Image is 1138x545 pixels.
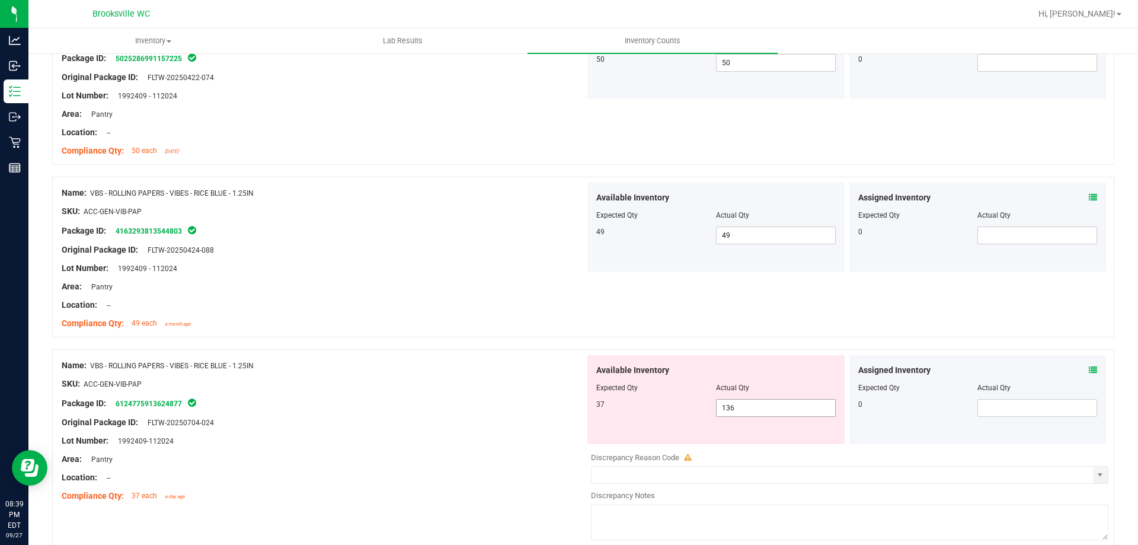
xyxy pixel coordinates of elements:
span: Location: [62,128,97,137]
span: -- [101,474,110,482]
span: [DATE] [165,149,178,154]
input: 49 [717,227,835,244]
span: Name: [62,188,87,197]
span: Area: [62,454,82,464]
span: Pantry [85,283,113,291]
span: Area: [62,109,82,119]
span: 50 [596,55,605,63]
span: Brooksville WC [92,9,150,19]
span: 49 [596,228,605,236]
span: Original Package ID: [62,72,138,82]
span: 37 each [132,492,157,500]
span: VBS - ROLLING PAPERS - VIBES - RICE BLUE - 1.25IN [90,362,254,370]
input: 136 [717,400,835,416]
span: Pantry [85,110,113,119]
span: Lot Number: [62,436,108,445]
span: Original Package ID: [62,245,138,254]
span: VBS - ROLLING PAPERS - VIBES - RICE BLUE - 1.25IN [90,189,254,197]
span: FLTW-20250424-088 [142,246,214,254]
span: Actual Qty [716,211,749,219]
input: 50 [717,55,835,71]
a: 6124775913624877 [116,400,182,408]
span: 49 each [132,319,157,327]
span: Discrepancy Reason Code [591,453,679,462]
span: Lab Results [367,36,439,46]
span: Compliance Qty: [62,146,124,155]
span: 37 [596,400,605,409]
span: Assigned Inventory [858,192,931,204]
span: Available Inventory [596,364,669,377]
a: Inventory [28,28,278,53]
span: ACC-GEN-VIB-PAP [84,208,142,216]
inline-svg: Inbound [9,60,21,72]
span: Inventory [29,36,277,46]
span: Area: [62,282,82,291]
a: 5025286991157225 [116,55,182,63]
span: Package ID: [62,226,106,235]
span: Hi, [PERSON_NAME]! [1038,9,1115,18]
p: 08:39 PM EDT [5,499,23,531]
a: 4163293813544803 [116,227,182,235]
span: Expected Qty [596,384,638,392]
span: Pantry [85,455,113,464]
a: Inventory Counts [528,28,777,53]
span: -- [101,129,110,137]
span: ACC-GEN-VIB-PAP [84,380,142,388]
div: Expected Qty [858,383,978,393]
span: FLTW-20250704-024 [142,419,214,427]
span: In Sync [187,52,197,63]
span: 1992409-112024 [112,437,174,445]
a: Lab Results [278,28,528,53]
span: Inventory Counts [609,36,696,46]
span: SKU: [62,379,80,388]
span: In Sync [187,397,197,409]
inline-svg: Outbound [9,111,21,123]
div: Actual Qty [977,383,1097,393]
span: -- [101,301,110,310]
span: SKU: [62,206,80,216]
inline-svg: Inventory [9,85,21,97]
span: 50 each [132,146,157,155]
span: In Sync [187,224,197,236]
span: Compliance Qty: [62,491,124,501]
inline-svg: Reports [9,162,21,174]
div: Actual Qty [977,210,1097,221]
span: 1992409 - 112024 [112,264,177,273]
iframe: Resource center [12,450,47,486]
span: Assigned Inventory [858,364,931,377]
span: 1992409 - 112024 [112,92,177,100]
div: Discrepancy Notes [591,490,1108,502]
span: Package ID: [62,53,106,63]
span: a day ago [165,494,185,499]
div: 0 [858,227,978,237]
span: Location: [62,473,97,482]
span: Available Inventory [596,192,669,204]
span: Location: [62,300,97,310]
div: 0 [858,54,978,65]
p: 09/27 [5,531,23,540]
span: select [1093,467,1108,483]
span: a month ago [165,321,191,327]
span: Compliance Qty: [62,318,124,328]
span: Lot Number: [62,263,108,273]
span: Lot Number: [62,91,108,100]
inline-svg: Retail [9,136,21,148]
span: FLTW-20250422-074 [142,74,214,82]
span: Package ID: [62,399,106,408]
div: 0 [858,399,978,410]
div: Expected Qty [858,210,978,221]
span: Name: [62,361,87,370]
span: Actual Qty [716,384,749,392]
span: Expected Qty [596,211,638,219]
span: Original Package ID: [62,417,138,427]
inline-svg: Analytics [9,34,21,46]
